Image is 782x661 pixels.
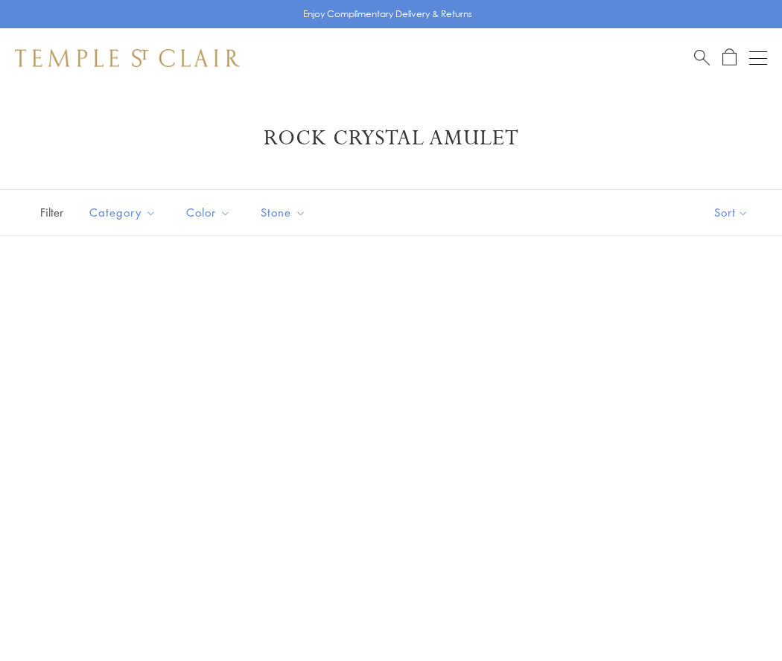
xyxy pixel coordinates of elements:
[175,196,242,229] button: Color
[15,49,240,67] img: Temple St. Clair
[681,190,782,235] button: Show sort by
[694,48,710,67] a: Search
[722,48,737,67] a: Open Shopping Bag
[37,125,745,152] h1: Rock Crystal Amulet
[303,7,472,22] p: Enjoy Complimentary Delivery & Returns
[78,196,168,229] button: Category
[249,196,317,229] button: Stone
[749,49,767,67] button: Open navigation
[82,203,168,222] span: Category
[179,203,242,222] span: Color
[253,203,317,222] span: Stone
